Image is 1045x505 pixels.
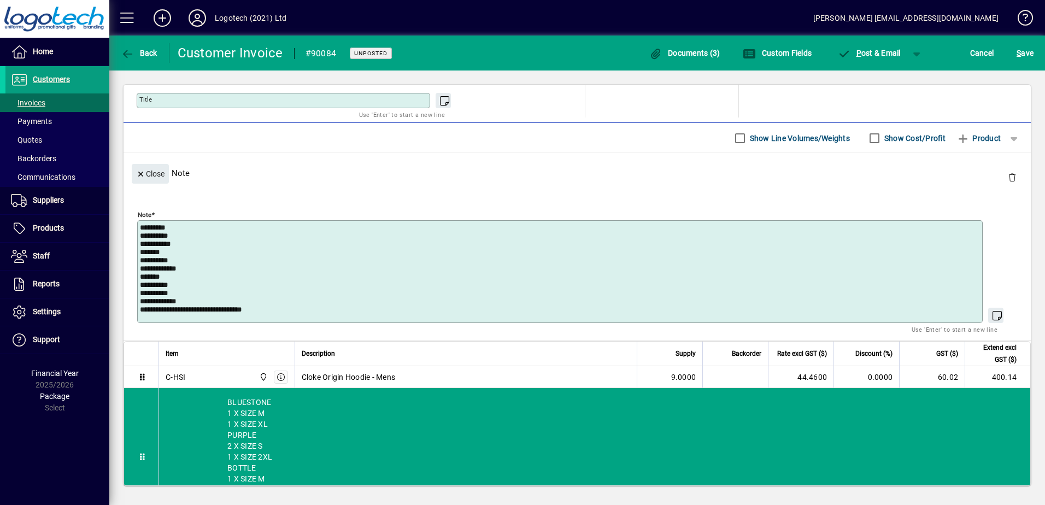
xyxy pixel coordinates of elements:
td: 400.14 [965,366,1030,388]
span: P [856,49,861,57]
span: Description [302,348,335,360]
button: Profile [180,8,215,28]
button: Post & Email [832,43,906,63]
div: Logotech (2021) Ltd [215,9,286,27]
span: Unposted [354,50,388,57]
span: Backorder [732,348,761,360]
app-page-header-button: Close [129,168,172,178]
div: Customer Invoice [178,44,283,62]
span: ost & Email [837,49,901,57]
td: 60.02 [899,366,965,388]
span: Suppliers [33,196,64,204]
button: Save [1014,43,1036,63]
app-page-header-button: Delete [999,172,1025,182]
span: Backorders [11,154,56,163]
mat-label: Title [139,96,152,103]
button: Documents (3) [647,43,723,63]
div: #90084 [306,45,337,62]
span: Communications [11,173,75,181]
button: Delete [999,164,1025,190]
mat-label: Note [138,211,151,219]
span: 9.0000 [671,372,696,383]
span: GST ($) [936,348,958,360]
a: Payments [5,112,109,131]
span: Product [956,130,1001,147]
span: Financial Year [31,369,79,378]
div: [PERSON_NAME] [EMAIL_ADDRESS][DOMAIN_NAME] [813,9,999,27]
a: Invoices [5,93,109,112]
label: Show Cost/Profit [882,133,946,144]
label: Show Line Volumes/Weights [748,133,850,144]
div: Note [124,153,1031,193]
button: Add [145,8,180,28]
span: Customers [33,75,70,84]
span: Cloke Origin Hoodie - Mens [302,372,396,383]
span: Back [121,49,157,57]
span: Close [136,165,165,183]
a: Backorders [5,149,109,168]
div: C-HSI [166,372,185,383]
span: S [1017,49,1021,57]
button: Product [951,128,1006,148]
button: Custom Fields [740,43,814,63]
span: Home [33,47,53,56]
span: Cancel [970,44,994,62]
span: Reports [33,279,60,288]
span: Products [33,224,64,232]
span: ave [1017,44,1034,62]
span: Staff [33,251,50,260]
div: 44.4600 [775,372,827,383]
a: Communications [5,168,109,186]
a: Settings [5,298,109,326]
app-page-header-button: Back [109,43,169,63]
span: Item [166,348,179,360]
span: Supply [676,348,696,360]
a: Products [5,215,109,242]
mat-hint: Use 'Enter' to start a new line [912,323,997,336]
span: Extend excl GST ($) [972,342,1017,366]
mat-hint: Use 'Enter' to start a new line [359,108,445,121]
span: Invoices [11,98,45,107]
a: Quotes [5,131,109,149]
span: Support [33,335,60,344]
span: Payments [11,117,52,126]
span: Rate excl GST ($) [777,348,827,360]
span: Custom Fields [743,49,812,57]
button: Cancel [967,43,997,63]
span: Settings [33,307,61,316]
td: 0.0000 [833,366,899,388]
a: Home [5,38,109,66]
button: Back [118,43,160,63]
span: Discount (%) [855,348,893,360]
a: Suppliers [5,187,109,214]
button: Close [132,164,169,184]
span: Quotes [11,136,42,144]
span: Documents (3) [649,49,720,57]
a: Knowledge Base [1009,2,1031,38]
a: Staff [5,243,109,270]
span: Package [40,392,69,401]
span: Central [256,371,269,383]
a: Reports [5,271,109,298]
a: Support [5,326,109,354]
